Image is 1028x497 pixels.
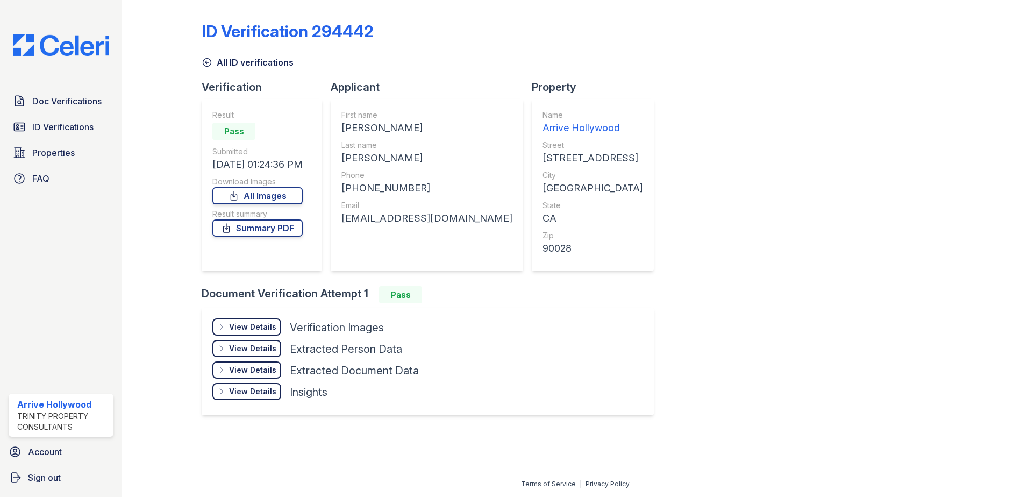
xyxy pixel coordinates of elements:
a: All Images [212,187,303,204]
div: View Details [229,365,276,375]
a: Account [4,441,118,463]
a: Sign out [4,467,118,488]
div: Phone [341,170,512,181]
a: Terms of Service [521,480,576,488]
div: Download Images [212,176,303,187]
div: [DATE] 01:24:36 PM [212,157,303,172]
div: Pass [212,123,255,140]
div: Zip [542,230,643,241]
div: Trinity Property Consultants [17,411,109,432]
span: Sign out [28,471,61,484]
div: Property [532,80,662,95]
div: First name [341,110,512,120]
div: Verification [202,80,331,95]
div: ID Verification 294442 [202,22,374,41]
a: FAQ [9,168,113,189]
div: Result [212,110,303,120]
div: [GEOGRAPHIC_DATA] [542,181,643,196]
div: 90028 [542,241,643,256]
span: FAQ [32,172,49,185]
div: Last name [341,140,512,151]
div: Name [542,110,643,120]
div: [PERSON_NAME] [341,120,512,136]
a: ID Verifications [9,116,113,138]
div: [STREET_ADDRESS] [542,151,643,166]
div: Arrive Hollywood [17,398,109,411]
span: ID Verifications [32,120,94,133]
a: Summary PDF [212,219,303,237]
div: Extracted Person Data [290,342,402,357]
span: Doc Verifications [32,95,102,108]
a: Name Arrive Hollywood [542,110,643,136]
div: Arrive Hollywood [542,120,643,136]
img: CE_Logo_Blue-a8612792a0a2168367f1c8372b55b34899dd931a85d93a1a3d3e32e68fde9ad4.png [4,34,118,56]
div: [EMAIL_ADDRESS][DOMAIN_NAME] [341,211,512,226]
div: | [580,480,582,488]
span: Account [28,445,62,458]
a: Properties [9,142,113,164]
div: View Details [229,386,276,397]
div: Insights [290,385,327,400]
div: View Details [229,343,276,354]
div: [PHONE_NUMBER] [341,181,512,196]
div: State [542,200,643,211]
div: City [542,170,643,181]
div: Pass [379,286,422,303]
div: Document Verification Attempt 1 [202,286,662,303]
div: View Details [229,322,276,332]
div: Applicant [331,80,532,95]
div: Email [341,200,512,211]
div: Extracted Document Data [290,363,419,378]
a: Privacy Policy [586,480,630,488]
div: Street [542,140,643,151]
div: [PERSON_NAME] [341,151,512,166]
div: CA [542,211,643,226]
a: All ID verifications [202,56,294,69]
span: Properties [32,146,75,159]
div: Submitted [212,146,303,157]
a: Doc Verifications [9,90,113,112]
div: Result summary [212,209,303,219]
div: Verification Images [290,320,384,335]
